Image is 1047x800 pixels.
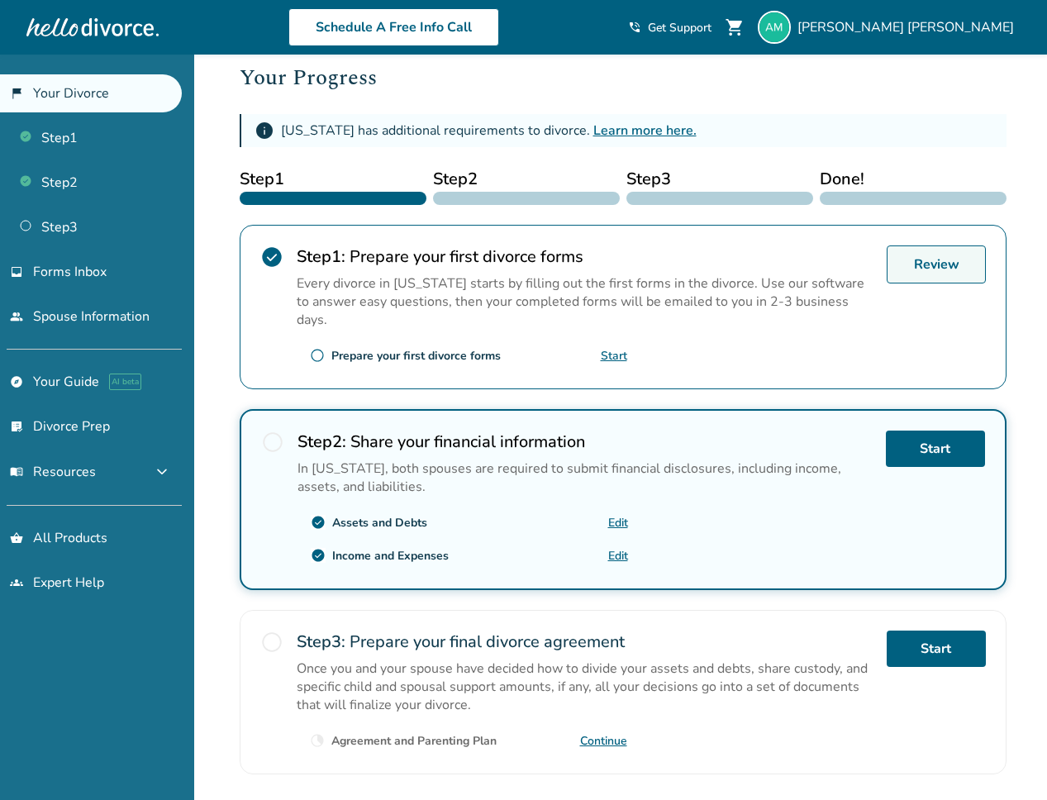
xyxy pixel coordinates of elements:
[628,20,711,36] a: phone_in_talkGet Support
[10,463,96,481] span: Resources
[261,431,284,454] span: radio_button_unchecked
[297,460,873,496] div: In [US_STATE], both spouses are required to submit financial disclosures, including income, asset...
[608,548,628,564] a: Edit
[332,548,449,564] div: Income and Expenses
[886,431,985,467] a: Start
[10,531,23,545] span: shopping_basket
[887,631,986,667] a: Start
[297,631,873,653] h2: Prepare your final divorce agreement
[297,660,873,714] div: Once you and your spouse have decided how to divide your assets and debts, share custody, and spe...
[297,431,873,453] h2: Share your financial information
[240,167,426,192] span: Step 1
[626,167,813,192] span: Step 3
[297,245,873,268] h2: Prepare your first divorce forms
[10,576,23,589] span: groups
[331,733,497,749] div: Agreement and Parenting Plan
[255,121,274,140] span: info
[964,721,1047,800] iframe: Chat Widget
[601,348,627,364] a: Start
[628,21,641,34] span: phone_in_talk
[297,245,345,268] strong: Step 1 :
[10,420,23,433] span: list_alt_check
[288,8,499,46] a: Schedule A Free Info Call
[297,274,873,329] div: Every divorce in [US_STATE] starts by filling out the first forms in the divorce. Use our softwar...
[593,121,697,140] a: Learn more here.
[240,61,1007,94] h2: Your Progress
[648,20,711,36] span: Get Support
[310,348,325,363] span: radio_button_unchecked
[297,431,346,453] strong: Step 2 :
[260,631,283,654] span: radio_button_unchecked
[580,733,627,749] a: Continue
[758,11,791,44] img: andyj296@gmail.com
[311,548,326,563] span: check_circle
[10,310,23,323] span: people
[887,245,986,283] a: Review
[332,515,427,531] div: Assets and Debts
[820,167,1007,192] span: Done!
[10,265,23,279] span: inbox
[10,375,23,388] span: explore
[310,733,325,748] span: clock_loader_40
[297,631,345,653] strong: Step 3 :
[331,348,501,364] div: Prepare your first divorce forms
[10,465,23,479] span: menu_book
[109,374,141,390] span: AI beta
[608,515,628,531] a: Edit
[260,245,283,269] span: check_circle
[10,87,23,100] span: flag_2
[281,121,697,140] div: [US_STATE] has additional requirements to divorce.
[152,462,172,482] span: expand_more
[725,17,745,37] span: shopping_cart
[797,18,1021,36] span: [PERSON_NAME] [PERSON_NAME]
[311,515,326,530] span: check_circle
[33,263,107,281] span: Forms Inbox
[433,167,620,192] span: Step 2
